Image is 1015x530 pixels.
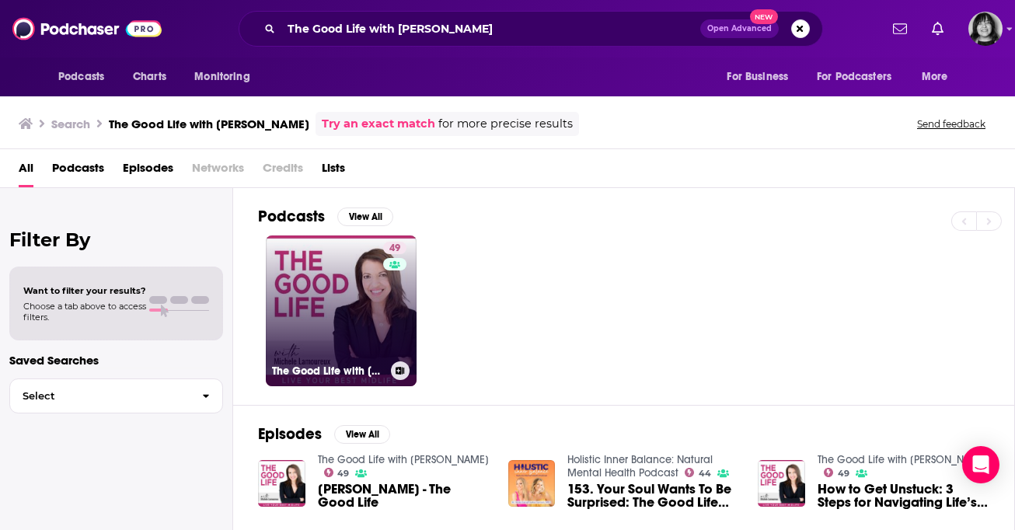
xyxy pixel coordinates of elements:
a: Try an exact match [322,115,435,133]
span: Choose a tab above to access filters. [23,301,146,323]
span: 44 [699,470,711,477]
span: Logged in as parkdalepublicity1 [968,12,1003,46]
h2: Episodes [258,424,322,444]
span: Select [10,391,190,401]
button: open menu [47,62,124,92]
span: 49 [337,470,349,477]
span: 49 [838,470,849,477]
a: PodcastsView All [258,207,393,226]
div: Search podcasts, credits, & more... [239,11,823,47]
h3: The Good Life with [PERSON_NAME] [109,117,309,131]
img: How to Get Unstuck: 3 Steps for Navigating Life’s Transitions with Michele Lamoureux [758,460,805,507]
a: All [19,155,33,187]
img: User Profile [968,12,1003,46]
span: Credits [263,155,303,187]
a: The Good Life with Michele Lamoureux [318,453,489,466]
button: open menu [911,62,968,92]
a: Podcasts [52,155,104,187]
span: for more precise results [438,115,573,133]
a: Lists [322,155,345,187]
h3: Search [51,117,90,131]
button: open menu [183,62,270,92]
div: Open Intercom Messenger [962,446,999,483]
span: How to Get Unstuck: 3 Steps for Navigating Life’s Transitions with [PERSON_NAME] [818,483,989,509]
a: 153. Your Soul Wants To Be Surprised: The Good Life with Michele Lamoureux [567,483,739,509]
button: Show profile menu [968,12,1003,46]
button: Send feedback [912,117,990,131]
img: Podchaser - Follow, Share and Rate Podcasts [12,14,162,44]
a: 49 [324,468,350,477]
img: Michele Lamoureux - The Good Life [258,460,305,507]
a: 49 [824,468,849,477]
input: Search podcasts, credits, & more... [281,16,700,41]
a: The Good Life with Michele Lamoureux [818,453,989,466]
span: Monitoring [194,66,249,88]
span: For Business [727,66,788,88]
span: Podcasts [58,66,104,88]
a: 49The Good Life with [PERSON_NAME] [266,235,417,386]
span: [PERSON_NAME] - The Good Life [318,483,490,509]
button: open menu [716,62,807,92]
h2: Filter By [9,228,223,251]
span: 153. Your Soul Wants To Be Surprised: The Good Life with [PERSON_NAME] [567,483,739,509]
button: View All [337,207,393,226]
a: Holistic Inner Balance: Natural Mental Health Podcast [567,453,713,479]
a: EpisodesView All [258,424,390,444]
a: Charts [123,62,176,92]
button: Select [9,378,223,413]
a: 49 [383,242,406,254]
span: Open Advanced [707,25,772,33]
button: Open AdvancedNew [700,19,779,38]
a: Show notifications dropdown [926,16,950,42]
a: Episodes [123,155,173,187]
span: Want to filter your results? [23,285,146,296]
a: Michele Lamoureux - The Good Life [318,483,490,509]
img: 153. Your Soul Wants To Be Surprised: The Good Life with Michele Lamoureux [508,460,556,507]
a: How to Get Unstuck: 3 Steps for Navigating Life’s Transitions with Michele Lamoureux [818,483,989,509]
span: Networks [192,155,244,187]
span: More [922,66,948,88]
a: 44 [685,468,711,477]
span: For Podcasters [817,66,891,88]
h3: The Good Life with [PERSON_NAME] [272,364,385,378]
a: Show notifications dropdown [887,16,913,42]
h2: Podcasts [258,207,325,226]
span: Charts [133,66,166,88]
button: open menu [807,62,914,92]
span: 49 [389,241,400,256]
button: View All [334,425,390,444]
span: New [750,9,778,24]
p: Saved Searches [9,353,223,368]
